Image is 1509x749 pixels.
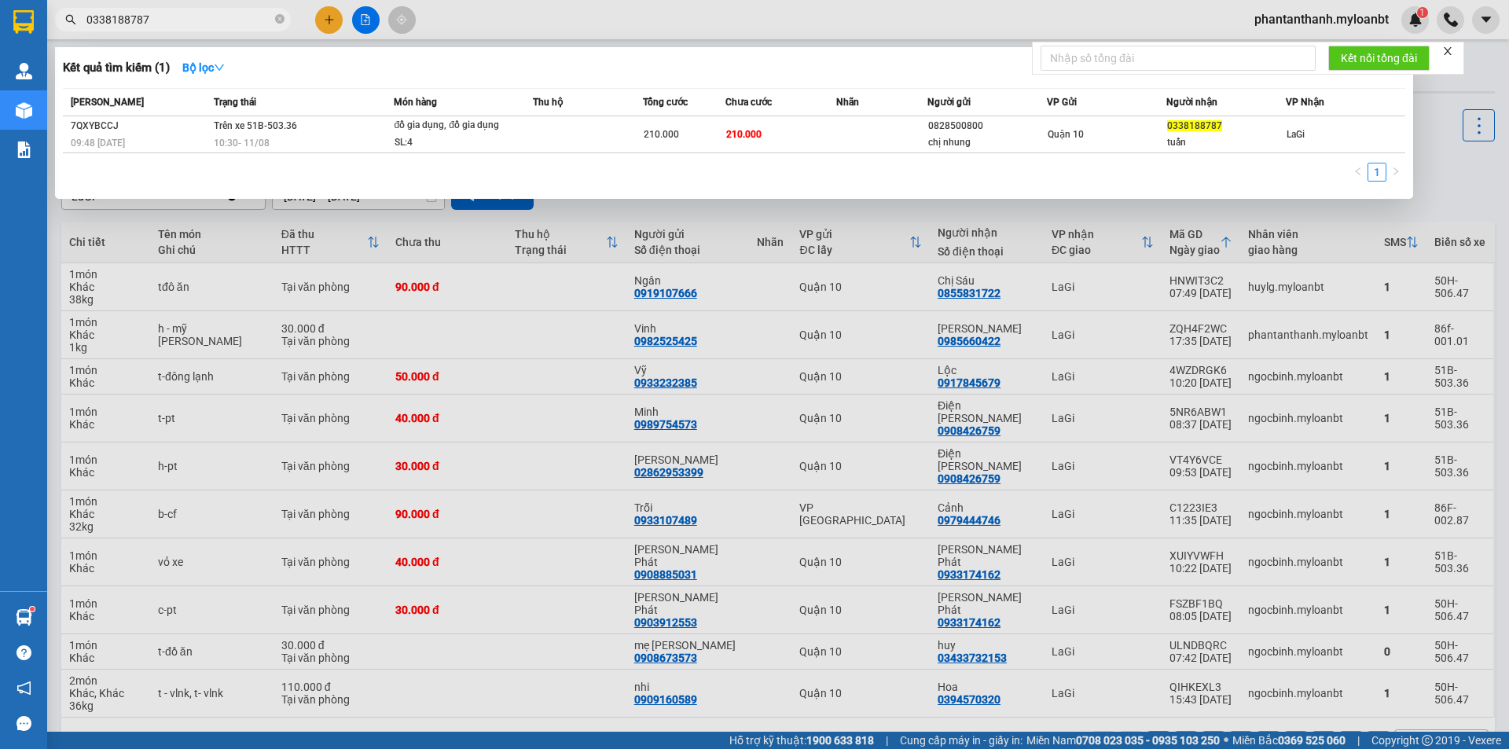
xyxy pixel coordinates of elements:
[13,10,34,34] img: logo-vxr
[214,138,270,149] span: 10:30 - 11/08
[1368,163,1386,182] li: 1
[394,97,437,108] span: Món hàng
[1386,163,1405,182] li: Next Page
[643,97,688,108] span: Tổng cước
[395,117,512,134] div: đồ gia dụng, đồ gia dụng
[533,97,563,108] span: Thu hộ
[928,118,1046,134] div: 0828500800
[1328,46,1430,71] button: Kết nối tổng đài
[1041,46,1316,71] input: Nhập số tổng đài
[1442,46,1453,57] span: close
[1341,50,1417,67] span: Kết nối tổng đài
[1286,97,1324,108] span: VP Nhận
[16,609,32,626] img: warehouse-icon
[1349,163,1368,182] button: left
[17,716,31,731] span: message
[1386,163,1405,182] button: right
[1349,163,1368,182] li: Previous Page
[726,129,762,140] span: 210.000
[86,11,272,28] input: Tìm tên, số ĐT hoặc mã đơn
[1166,97,1217,108] span: Người nhận
[214,97,256,108] span: Trạng thái
[170,55,237,80] button: Bộ lọcdown
[275,13,285,28] span: close-circle
[395,134,512,152] div: SL: 4
[1391,167,1401,176] span: right
[1047,97,1077,108] span: VP Gửi
[928,134,1046,151] div: chị nhung
[17,645,31,660] span: question-circle
[16,102,32,119] img: warehouse-icon
[30,607,35,611] sup: 1
[17,681,31,696] span: notification
[214,120,297,131] span: Trên xe 51B-503.36
[71,97,144,108] span: [PERSON_NAME]
[927,97,971,108] span: Người gửi
[1287,129,1305,140] span: LaGi
[214,62,225,73] span: down
[65,14,76,25] span: search
[71,138,125,149] span: 09:48 [DATE]
[182,61,225,74] strong: Bộ lọc
[644,129,679,140] span: 210.000
[1353,167,1363,176] span: left
[725,97,772,108] span: Chưa cước
[16,63,32,79] img: warehouse-icon
[63,60,170,76] h3: Kết quả tìm kiếm ( 1 )
[16,141,32,158] img: solution-icon
[836,97,859,108] span: Nhãn
[275,14,285,24] span: close-circle
[1167,120,1222,131] span: 0338188787
[1048,129,1084,140] span: Quận 10
[1368,163,1386,181] a: 1
[1167,134,1285,151] div: tuấn
[71,118,209,134] div: 7QXYBCCJ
